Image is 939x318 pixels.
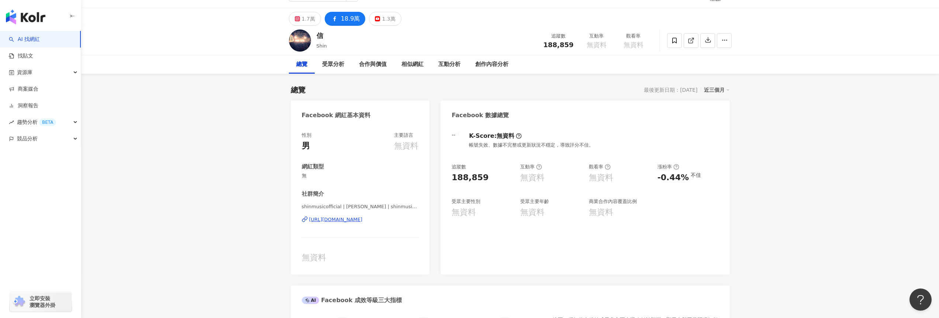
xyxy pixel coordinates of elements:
[9,102,38,109] a: 洞察報告
[520,207,545,218] div: 無資料
[704,85,730,95] div: 近三個月
[302,252,419,263] div: 無資料
[302,297,320,304] div: AI
[341,14,360,24] div: 18.9萬
[9,36,40,43] a: searchAI 找網紅
[475,60,508,69] div: 創作內容分析
[309,216,363,223] div: [URL][DOMAIN_NAME]
[302,111,371,119] div: Facebook 網紅基本資料
[619,32,648,40] div: 觀看率
[9,52,33,60] a: 找貼文
[296,60,307,69] div: 總覽
[438,60,460,69] div: 互動分析
[317,31,327,40] div: 信
[291,85,305,95] div: 總覽
[452,172,489,184] div: 188,859
[589,207,613,218] div: 無資料
[691,172,701,178] div: 不佳
[302,216,419,223] a: [URL][DOMAIN_NAME]
[497,132,514,140] div: 無資料
[452,198,480,205] div: 受眾主要性別
[9,120,14,125] span: rise
[589,172,613,184] div: 無資料
[452,111,509,119] div: Facebook 數據總覽
[452,207,476,218] div: 無資料
[469,142,594,148] div: 帳號失效、數據不完整或更新狀況不穩定，導致評分不佳。
[302,190,324,198] div: 社群簡介
[520,172,545,184] div: 無資料
[17,64,32,81] span: 資源庫
[587,41,607,49] span: 無資料
[543,41,574,49] span: 188,859
[469,132,522,140] div: K-Score :
[543,32,574,40] div: 追蹤數
[452,164,466,170] div: 追蹤數
[9,85,38,93] a: 商案媒合
[30,295,55,308] span: 立即安裝 瀏覽器外掛
[325,12,366,26] button: 18.9萬
[39,119,56,126] div: BETA
[624,41,643,49] span: 無資料
[317,43,327,49] span: Shin
[289,29,311,52] img: KOL Avatar
[6,10,45,24] img: logo
[302,296,402,304] div: Facebook 成效等級三大指標
[289,12,321,26] button: 1.7萬
[382,14,395,24] div: 1.3萬
[394,140,418,152] div: 無資料
[17,130,38,147] span: 競品分析
[369,12,401,26] button: 1.3萬
[12,296,26,308] img: chrome extension
[302,172,419,179] span: 無
[17,114,56,130] span: 趨勢分析
[10,292,72,312] a: chrome extension立即安裝 瀏覽器外掛
[401,60,424,69] div: 相似網紅
[657,172,689,184] div: -0.44%
[589,198,637,205] div: 商業合作內容覆蓋比例
[302,14,315,24] div: 1.7萬
[302,140,310,152] div: 男
[452,132,455,138] div: --
[394,132,413,139] div: 主要語言
[589,164,611,170] div: 觀看率
[520,164,542,170] div: 互動率
[302,132,311,139] div: 性別
[520,198,549,205] div: 受眾主要年齡
[302,203,419,210] span: shinmusicofficial | [PERSON_NAME] | shinmusicofficial
[644,87,697,93] div: 最後更新日期：[DATE]
[302,163,324,171] div: 網紅類型
[359,60,387,69] div: 合作與價值
[583,32,611,40] div: 互動率
[322,60,344,69] div: 受眾分析
[909,289,932,311] iframe: Help Scout Beacon - Open
[657,164,679,170] div: 漲粉率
